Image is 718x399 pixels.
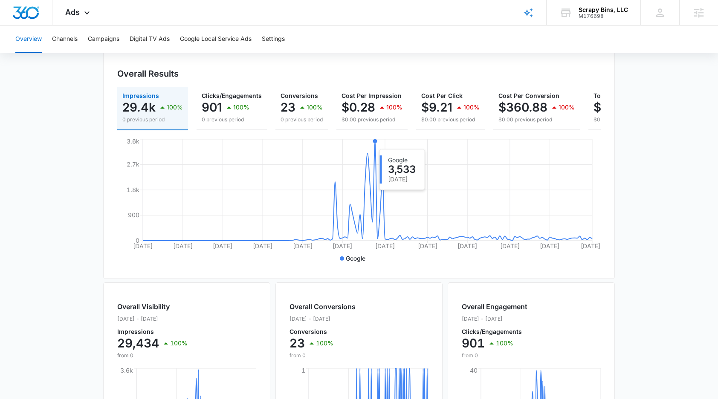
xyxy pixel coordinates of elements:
[470,367,478,374] tspan: 40
[117,352,188,359] p: from 0
[32,50,76,56] div: Domain Overview
[117,67,179,80] h3: Overall Results
[15,26,42,53] button: Overview
[170,340,188,346] p: 100%
[122,100,156,114] p: 29.4k
[346,254,365,263] p: Google
[290,352,356,359] p: from 0
[281,116,323,123] p: 0 previous period
[307,104,323,110] p: 100%
[418,242,437,250] tspan: [DATE]
[498,100,547,114] p: $360.88
[85,49,92,56] img: tab_keywords_by_traffic_grey.svg
[52,26,78,53] button: Channels
[127,138,139,145] tspan: 3.6k
[173,242,193,250] tspan: [DATE]
[421,92,463,99] span: Cost Per Click
[342,92,402,99] span: Cost Per Impression
[421,116,480,123] p: $0.00 previous period
[290,329,356,335] p: Conversions
[386,104,402,110] p: 100%
[290,301,356,312] h2: Overall Conversions
[462,352,527,359] p: from 0
[88,26,119,53] button: Campaigns
[579,6,628,13] div: account name
[130,26,170,53] button: Digital TV Ads
[127,161,139,168] tspan: 2.7k
[462,336,485,350] p: 901
[342,100,375,114] p: $0.28
[65,8,80,17] span: Ads
[333,242,352,250] tspan: [DATE]
[463,104,480,110] p: 100%
[117,336,159,350] p: 29,434
[301,367,305,374] tspan: 1
[290,315,356,323] p: [DATE] - [DATE]
[375,242,395,250] tspan: [DATE]
[262,26,285,53] button: Settings
[202,116,262,123] p: 0 previous period
[122,116,183,123] p: 0 previous period
[594,116,677,123] p: $0.00 previous period
[24,14,42,20] div: v 4.0.25
[23,49,30,56] img: tab_domain_overview_orange.svg
[290,336,305,350] p: 23
[496,340,513,346] p: 100%
[421,100,452,114] p: $9.21
[133,242,153,250] tspan: [DATE]
[594,100,650,114] p: $8,300.10
[180,26,252,53] button: Google Local Service Ads
[342,116,402,123] p: $0.00 previous period
[293,242,313,250] tspan: [DATE]
[14,22,20,29] img: website_grey.svg
[281,92,318,99] span: Conversions
[581,242,600,250] tspan: [DATE]
[594,92,628,99] span: Total Spend
[117,329,188,335] p: Impressions
[117,315,188,323] p: [DATE] - [DATE]
[120,367,133,374] tspan: 3.6k
[213,242,232,250] tspan: [DATE]
[233,104,249,110] p: 100%
[122,92,159,99] span: Impressions
[136,237,139,244] tspan: 0
[457,242,477,250] tspan: [DATE]
[94,50,144,56] div: Keywords by Traffic
[22,22,94,29] div: Domain: [DOMAIN_NAME]
[253,242,272,250] tspan: [DATE]
[167,104,183,110] p: 100%
[202,100,222,114] p: 901
[128,211,139,218] tspan: 900
[462,329,527,335] p: Clicks/Engagements
[462,301,527,312] h2: Overall Engagement
[540,242,559,250] tspan: [DATE]
[498,92,559,99] span: Cost Per Conversion
[579,13,628,19] div: account id
[281,100,295,114] p: 23
[559,104,575,110] p: 100%
[127,186,139,193] tspan: 1.8k
[462,315,527,323] p: [DATE] - [DATE]
[316,340,333,346] p: 100%
[117,301,188,312] h2: Overall Visibility
[498,116,575,123] p: $0.00 previous period
[14,14,20,20] img: logo_orange.svg
[202,92,262,99] span: Clicks/Engagements
[500,242,520,250] tspan: [DATE]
